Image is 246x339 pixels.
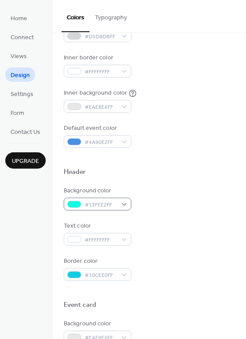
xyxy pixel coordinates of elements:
div: Text color [64,221,130,231]
a: Contact Us [5,124,46,139]
span: Upgrade [12,157,39,166]
a: Form [5,105,29,120]
span: #10CEE0FF [85,271,117,280]
div: Header [64,168,86,177]
div: Default event color [64,124,130,133]
div: Event card [64,301,96,310]
span: #D5D8D8FF [85,32,117,41]
span: Views [11,52,27,61]
button: Upgrade [5,152,46,169]
span: Connect [11,33,34,42]
span: Settings [11,90,33,99]
span: Design [11,71,30,80]
a: Views [5,48,32,63]
span: #13FEE2FF [85,200,117,210]
span: #4A90E2FF [85,138,117,147]
span: Home [11,14,27,23]
div: Border color [64,257,130,266]
span: #FFFFFFFF [85,236,117,245]
div: Background color [64,319,130,328]
div: Inner background color [64,88,127,98]
a: Connect [5,29,39,44]
a: Home [5,11,33,25]
span: #EAE8E6FF [85,103,117,112]
div: Background color [64,186,130,195]
span: Form [11,109,24,118]
span: Contact Us [11,128,40,137]
div: Inner border color [64,53,130,63]
span: #FFFFFFFF [85,67,117,77]
a: Settings [5,86,39,101]
a: Design [5,67,35,82]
